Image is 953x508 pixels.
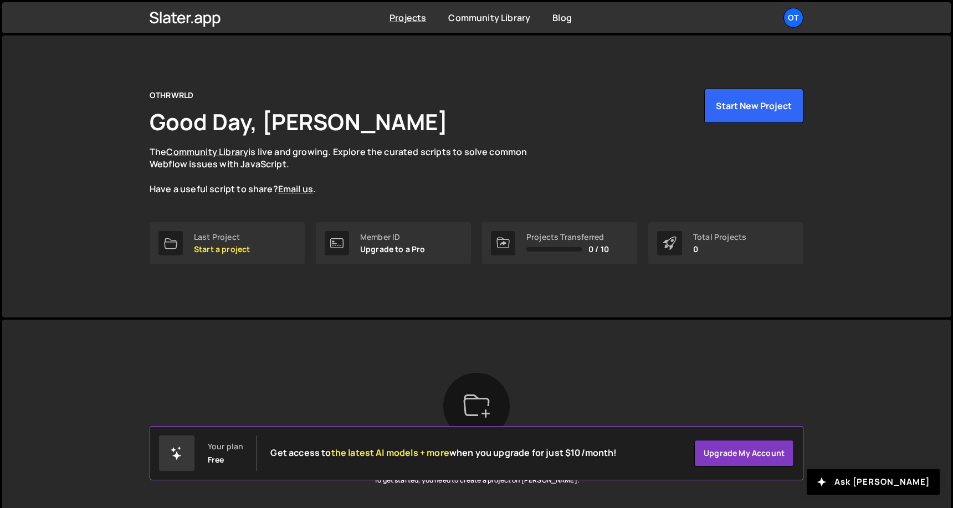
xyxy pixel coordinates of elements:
[150,222,305,264] a: Last Project Start a project
[194,233,250,242] div: Last Project
[150,106,448,137] h1: Good Day, [PERSON_NAME]
[390,12,426,24] a: Projects
[270,448,617,458] h2: Get access to when you upgrade for just $10/month!
[552,12,572,24] a: Blog
[448,12,530,24] a: Community Library
[208,455,224,464] div: Free
[526,233,609,242] div: Projects Transferred
[150,146,549,196] p: The is live and growing. Explore the curated scripts to solve common Webflow issues with JavaScri...
[208,442,243,451] div: Your plan
[704,89,803,123] button: Start New Project
[360,233,426,242] div: Member ID
[194,245,250,254] p: Start a project
[331,447,449,459] span: the latest AI models + more
[693,233,746,242] div: Total Projects
[693,245,746,254] p: 0
[150,89,193,102] div: OTHRWRLD
[694,440,794,466] a: Upgrade my account
[807,469,940,495] button: Ask [PERSON_NAME]
[783,8,803,28] a: OT
[278,183,313,195] a: Email us
[166,146,248,158] a: Community Library
[360,245,426,254] p: Upgrade to a Pro
[588,245,609,254] span: 0 / 10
